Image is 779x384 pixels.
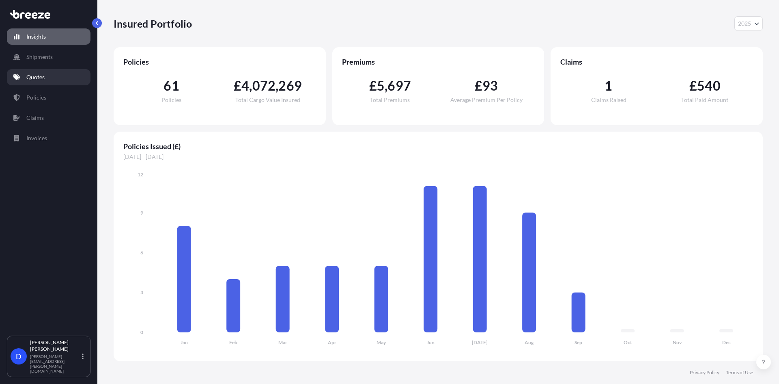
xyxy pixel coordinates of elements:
span: 93 [482,79,498,92]
span: 540 [697,79,721,92]
tspan: Sep [575,339,582,345]
span: Policies Issued (£) [123,141,753,151]
span: Average Premium Per Policy [450,97,523,103]
p: Policies [26,93,46,102]
p: [PERSON_NAME][EMAIL_ADDRESS][PERSON_NAME][DOMAIN_NAME] [30,354,80,373]
a: Claims [7,110,90,126]
span: £ [475,79,482,92]
tspan: Aug [525,339,534,345]
span: 4 [241,79,249,92]
span: £ [369,79,377,92]
span: D [16,352,22,360]
span: Total Premiums [370,97,410,103]
span: 269 [278,79,302,92]
span: 5 [377,79,385,92]
span: , [385,79,387,92]
tspan: Jan [181,339,188,345]
tspan: 3 [140,289,143,295]
span: 072 [252,79,276,92]
tspan: Apr [328,339,336,345]
span: Policies [161,97,181,103]
p: Claims [26,114,44,122]
tspan: 0 [140,329,143,335]
p: [PERSON_NAME] [PERSON_NAME] [30,339,80,352]
button: Year Selector [734,16,763,31]
span: £ [689,79,697,92]
span: £ [234,79,241,92]
a: Policies [7,89,90,106]
tspan: 6 [140,249,143,256]
span: 61 [164,79,179,92]
span: Claims Raised [591,97,626,103]
p: Insights [26,33,46,41]
a: Terms of Use [726,369,753,376]
span: , [249,79,252,92]
span: Total Cargo Value Insured [235,97,300,103]
tspan: Dec [722,339,731,345]
tspan: Mar [278,339,287,345]
tspan: [DATE] [472,339,488,345]
p: Insured Portfolio [114,17,192,30]
span: Claims [560,57,753,67]
tspan: Oct [624,339,632,345]
span: 697 [387,79,411,92]
a: Privacy Policy [690,369,719,376]
a: Shipments [7,49,90,65]
a: Insights [7,28,90,45]
tspan: Nov [673,339,682,345]
tspan: Jun [427,339,435,345]
tspan: Feb [229,339,237,345]
p: Invoices [26,134,47,142]
span: [DATE] - [DATE] [123,153,753,161]
span: Policies [123,57,316,67]
p: Quotes [26,73,45,81]
tspan: 9 [140,210,143,216]
a: Invoices [7,130,90,146]
span: 1 [605,79,612,92]
span: , [275,79,278,92]
tspan: 12 [138,171,143,178]
a: Quotes [7,69,90,85]
span: 2025 [738,20,751,28]
tspan: May [377,339,386,345]
span: Total Paid Amount [681,97,728,103]
span: Premiums [342,57,535,67]
p: Shipments [26,53,53,61]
